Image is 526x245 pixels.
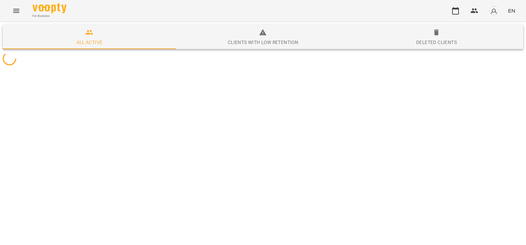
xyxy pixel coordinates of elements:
[8,3,24,19] button: Menu
[228,38,298,46] div: Clients with low retention
[505,4,518,17] button: EN
[416,38,457,46] div: Deleted clients
[77,38,103,46] div: All active
[33,14,66,18] span: For Business
[508,7,515,14] span: EN
[489,6,499,16] img: avatar_s.png
[33,3,66,13] img: Voopty Logo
